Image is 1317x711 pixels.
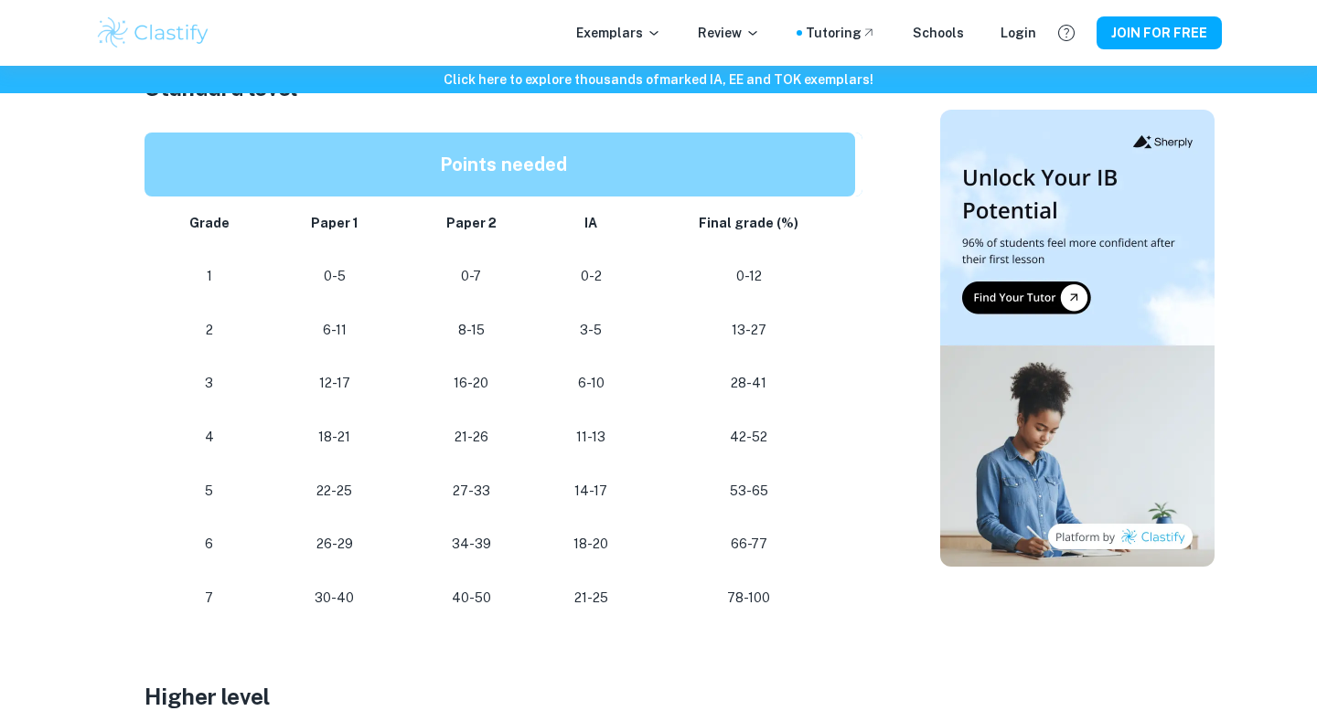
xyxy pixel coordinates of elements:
[418,586,525,610] p: 40-50
[554,479,628,504] p: 14-17
[554,371,628,396] p: 6-10
[189,216,230,230] strong: Grade
[281,425,388,450] p: 18-21
[281,264,388,289] p: 0-5
[657,264,841,289] p: 0-12
[1001,23,1036,43] a: Login
[418,425,525,450] p: 21-26
[418,318,525,343] p: 8-15
[311,216,359,230] strong: Paper 1
[657,532,841,557] p: 66-77
[281,371,388,396] p: 12-17
[699,216,798,230] strong: Final grade (%)
[1097,16,1222,49] button: JOIN FOR FREE
[166,586,252,610] p: 7
[418,479,525,504] p: 27-33
[418,532,525,557] p: 34-39
[4,69,1313,90] h6: Click here to explore thousands of marked IA, EE and TOK exemplars !
[698,23,760,43] p: Review
[1051,17,1082,48] button: Help and Feedback
[554,586,628,610] p: 21-25
[95,15,211,51] img: Clastify logo
[166,318,252,343] p: 2
[657,425,841,450] p: 42-52
[657,586,841,610] p: 78-100
[657,371,841,396] p: 28-41
[554,425,628,450] p: 11-13
[554,318,628,343] p: 3-5
[281,318,388,343] p: 6-11
[576,23,661,43] p: Exemplars
[913,23,964,43] a: Schools
[806,23,876,43] a: Tutoring
[554,532,628,557] p: 18-20
[281,532,388,557] p: 26-29
[281,586,388,610] p: 30-40
[281,479,388,504] p: 22-25
[657,479,841,504] p: 53-65
[166,532,252,557] p: 6
[166,479,252,504] p: 5
[446,216,497,230] strong: Paper 2
[166,264,252,289] p: 1
[940,110,1215,567] img: Thumbnail
[440,154,567,175] strong: Points needed
[166,425,252,450] p: 4
[584,216,597,230] strong: IA
[418,371,525,396] p: 16-20
[166,371,252,396] p: 3
[657,318,841,343] p: 13-27
[554,264,628,289] p: 0-2
[418,264,525,289] p: 0-7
